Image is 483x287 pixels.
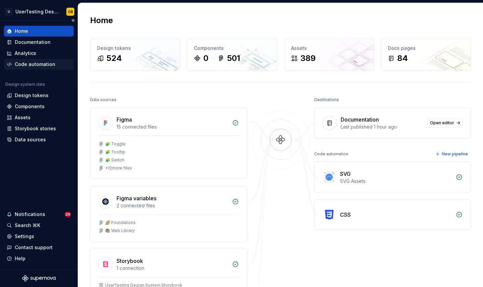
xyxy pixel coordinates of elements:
[4,253,74,264] button: Help
[117,202,228,209] div: 2 connected files
[105,165,132,171] div: + 12 more files
[381,38,471,71] a: Docs pages84
[291,45,367,52] div: Assets
[22,275,56,282] svg: Supernova Logo
[117,194,156,202] div: Figma variables
[105,141,126,147] div: 🧩 Toggle
[194,45,270,52] div: Components
[300,53,316,64] div: 389
[284,38,374,71] a: Assets389
[15,125,56,132] div: Storybook stories
[105,220,136,225] div: 🌈 Foundations
[340,178,452,185] div: SVG Assets
[15,61,55,68] div: Code automation
[227,53,240,64] div: 501
[341,116,379,124] div: Documentation
[4,242,74,253] button: Contact support
[68,16,78,25] button: Collapse sidebar
[15,92,49,99] div: Design tokens
[314,149,348,159] div: Code automation
[68,9,73,14] div: OB
[90,95,117,104] div: Data sources
[4,231,74,242] a: Settings
[15,8,58,15] div: UserTesting Design System
[15,222,40,229] div: Search ⌘K
[15,233,34,240] div: Settings
[15,211,45,218] div: Notifications
[4,37,74,48] a: Documentation
[90,107,247,179] a: Figma15 connected files🧩 Toggle🧩 Tooltip🧩 Switch+12more files
[90,38,180,71] a: Design tokens524
[4,112,74,123] a: Assets
[15,255,25,262] div: Help
[15,244,53,251] div: Contact support
[105,157,124,163] div: 🧩 Switch
[203,53,208,64] div: 0
[107,53,122,64] div: 524
[117,116,132,124] div: Figma
[433,149,471,159] button: New pipeline
[65,212,71,217] span: 29
[430,120,454,126] span: Open editor
[15,39,51,46] div: Documentation
[388,45,464,52] div: Docs pages
[4,26,74,37] a: Home
[340,170,351,178] div: SVG
[4,90,74,101] a: Design tokens
[90,15,113,26] h2: Home
[341,124,423,130] div: Last published 1 hour ago
[117,124,228,130] div: 15 connected files
[5,82,45,87] div: Design system data
[90,186,247,242] a: Figma variables2 connected files🌈 Foundations📚 Web Library
[5,8,13,16] div: U
[4,123,74,134] a: Storybook stories
[117,265,228,272] div: 1 connection
[4,48,74,59] a: Analytics
[442,151,468,157] span: New pipeline
[314,95,339,104] div: Destinations
[4,59,74,70] a: Code automation
[15,103,45,110] div: Components
[97,45,173,52] div: Design tokens
[4,209,74,220] button: Notifications29
[15,114,30,121] div: Assets
[15,28,28,34] div: Home
[15,136,46,143] div: Data sources
[1,4,76,19] button: UUserTesting Design SystemOB
[117,257,143,265] div: Storybook
[187,38,277,71] a: Components0501
[4,134,74,145] a: Data sources
[397,53,408,64] div: 84
[427,118,463,128] a: Open editor
[15,50,36,57] div: Analytics
[105,228,135,233] div: 📚 Web Library
[105,149,125,155] div: 🧩 Tooltip
[4,101,74,112] a: Components
[340,211,351,219] div: CSS
[4,220,74,231] button: Search ⌘K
